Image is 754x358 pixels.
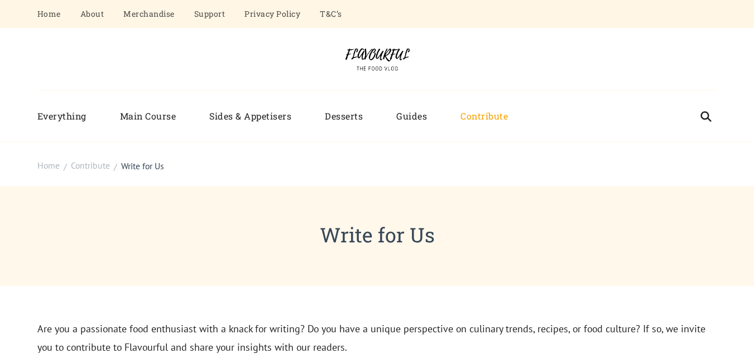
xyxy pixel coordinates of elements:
p: Are you a passionate food enthusiast with a knack for writing? Do you have a unique perspective o... [37,319,717,357]
iframe: Help widget launcher [655,314,742,346]
h1: Write for Us [37,219,717,250]
a: Main Course [103,102,193,131]
span: Home [37,160,60,171]
a: Contribute [71,159,110,173]
a: Contribute [444,102,525,131]
img: Flavourful [335,45,419,74]
a: Desserts [308,102,380,131]
span: / [114,160,117,174]
a: Home [37,159,60,173]
a: Sides & Appetisers [193,102,308,131]
span: / [64,160,67,174]
a: Guides [380,102,444,131]
span: Contribute [71,160,110,171]
a: Everything [37,102,103,131]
